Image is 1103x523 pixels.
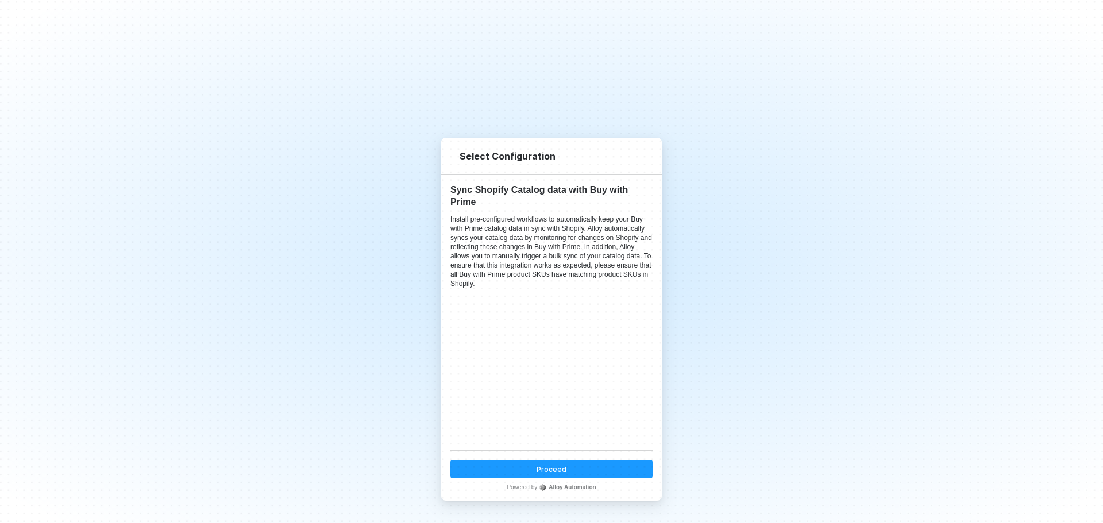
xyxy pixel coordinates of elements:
[450,184,653,208] div: Sync Shopify Catalog data with Buy with Prime
[450,215,653,288] div: Install pre-configured workflows to automatically keep your Buy with Prime catalog data in sync w...
[537,464,566,474] div: Proceed
[450,483,653,491] div: Powered by
[450,460,653,478] button: Proceed
[460,150,556,162] div: Select Configuration
[539,483,596,491] div: Alloy Automation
